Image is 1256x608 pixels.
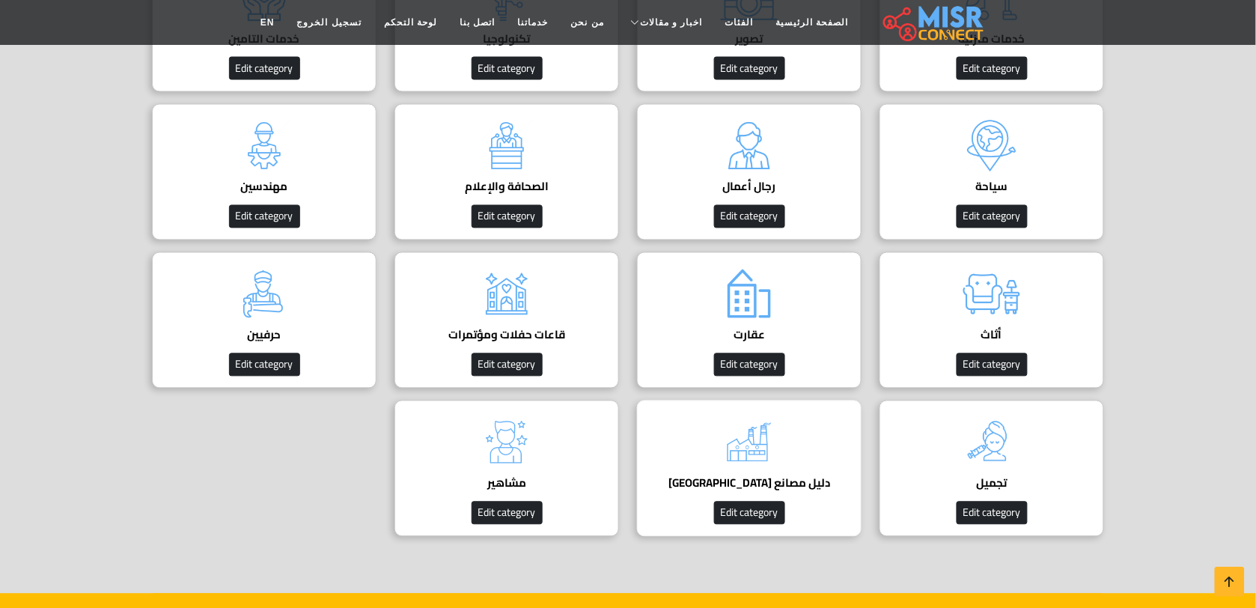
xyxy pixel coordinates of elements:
[719,264,779,324] img: gjSG6UmVDNI5tTUA59vM.png
[903,477,1081,490] h4: تجميل
[957,57,1028,80] button: Edit category
[249,8,286,37] a: EN
[957,353,1028,377] button: Edit category
[418,329,596,342] h4: قاعات حفلات ومؤتمرات
[560,8,615,37] a: من نحن
[418,180,596,194] h4: الصحافة والإعلام
[286,8,373,37] a: تسجيل الخروج
[719,116,779,176] img: XZWsDNEnNO8Xp7hCERa0.png
[615,8,714,37] a: اخبار و مقالات
[229,353,300,377] button: Edit category
[765,8,860,37] a: الصفحة الرئيسية
[234,116,294,176] img: W25xB8ub5bycFuFnX0KT.png
[175,180,353,194] h4: مهندسين
[507,8,560,37] a: خدماتنا
[660,477,838,490] h4: دليل مصانع [GEOGRAPHIC_DATA]
[385,401,628,537] a: مشاهير Edit category
[373,8,448,37] a: لوحة التحكم
[903,180,1081,194] h4: سياحة
[477,116,537,176] img: SURwTIrBOn4HM8BCiV0f.png
[962,264,1022,324] img: 0lZPsdlsouflwmnUCfLz.png
[628,104,871,240] a: رجال أعمال Edit category
[714,8,765,37] a: الفئات
[229,57,300,80] button: Edit category
[472,502,543,525] button: Edit category
[628,401,871,537] a: دليل مصانع [GEOGRAPHIC_DATA] Edit category
[472,57,543,80] button: Edit category
[714,353,785,377] button: Edit category
[418,477,596,490] h4: مشاهير
[957,205,1028,228] button: Edit category
[448,8,506,37] a: اتصل بنا
[477,413,537,472] img: ktAOENKlxEIybM2yR3ok.png
[871,401,1113,537] a: تجميل Edit category
[883,4,984,41] img: main.misr_connect
[229,205,300,228] button: Edit category
[871,252,1113,389] a: أثاث Edit category
[472,353,543,377] button: Edit category
[660,329,838,342] h4: عقارت
[714,57,785,80] button: Edit category
[660,180,838,194] h4: رجال أعمال
[957,502,1028,525] button: Edit category
[175,329,353,342] h4: حرفيين
[472,205,543,228] button: Edit category
[143,104,385,240] a: مهندسين Edit category
[143,252,385,389] a: حرفيين Edit category
[903,329,1081,342] h4: أثاث
[962,116,1022,176] img: btIYXQY5e4yLDbGgmHTq.png
[962,413,1022,472] img: aYciML4udldo98wMMLJW.png
[640,16,703,29] span: اخبار و مقالات
[714,205,785,228] button: Edit category
[714,502,785,525] button: Edit category
[385,104,628,240] a: الصحافة والإعلام Edit category
[234,264,294,324] img: l3es3N9BEQFnPAFENYFI.png
[628,252,871,389] a: عقارت Edit category
[871,104,1113,240] a: سياحة Edit category
[477,264,537,324] img: gFtEvXm4aATywDQ1lDHt.png
[385,252,628,389] a: قاعات حفلات ومؤتمرات Edit category
[719,413,779,472] img: WWK2UlEeZGouzKExQa9K.png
